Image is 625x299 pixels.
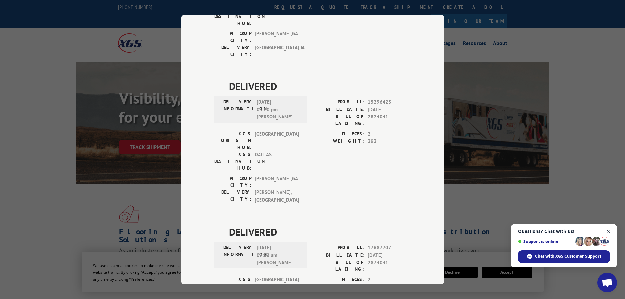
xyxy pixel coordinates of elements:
span: 17687707 [368,244,411,252]
span: DELIVERED [229,224,411,239]
span: 2 [368,276,411,284]
label: PROBILL: [313,244,365,252]
span: [DATE] [368,251,411,259]
label: DELIVERY INFORMATION: [216,244,253,267]
label: BILL OF LADING: [313,259,365,273]
span: [GEOGRAPHIC_DATA] [255,130,299,151]
span: [DATE] 03:20 pm [PERSON_NAME] [257,98,301,121]
label: PIECES: [313,130,365,138]
label: DELIVERY CITY: [214,44,251,58]
span: DALLAS [255,151,299,172]
span: 2874041 [368,259,411,273]
label: PICKUP CITY: [214,30,251,44]
label: XGS DESTINATION HUB: [214,151,251,172]
label: BILL DATE: [313,251,365,259]
span: Close chat [604,227,613,236]
span: 2874041 [368,113,411,127]
span: Support is online [518,239,573,244]
div: Chat with XGS Customer Support [518,250,610,263]
span: [PERSON_NAME] , GA [255,30,299,44]
label: BILL DATE: [313,106,365,113]
span: Chat with XGS Customer Support [535,253,601,259]
span: 15296423 [368,98,411,106]
label: XGS ORIGIN HUB: [214,276,251,297]
label: BILL OF LADING: [313,113,365,127]
label: XGS ORIGIN HUB: [214,130,251,151]
div: Open chat [597,273,617,292]
span: 393 [368,138,411,145]
label: DELIVERY CITY: [214,189,251,203]
label: WEIGHT: [313,138,365,145]
span: Questions? Chat with us! [518,229,610,234]
span: 2 [368,130,411,138]
span: [DATE] 09:52 am [PERSON_NAME] [257,244,301,267]
label: WEIGHT: [313,283,365,291]
label: XGS DESTINATION HUB: [214,6,251,27]
span: [GEOGRAPHIC_DATA] [255,276,299,297]
span: [DATE] [368,106,411,113]
label: DELIVERY INFORMATION: [216,98,253,121]
span: [GEOGRAPHIC_DATA] , IA [255,44,299,58]
label: PROBILL: [313,98,365,106]
span: DELIVERED [229,79,411,94]
label: PIECES: [313,276,365,284]
span: [PERSON_NAME] , GA [255,175,299,189]
span: TAX-AIR [255,6,299,27]
span: 4038 [368,283,411,291]
span: [PERSON_NAME] , [GEOGRAPHIC_DATA] [255,189,299,203]
label: PICKUP CITY: [214,175,251,189]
